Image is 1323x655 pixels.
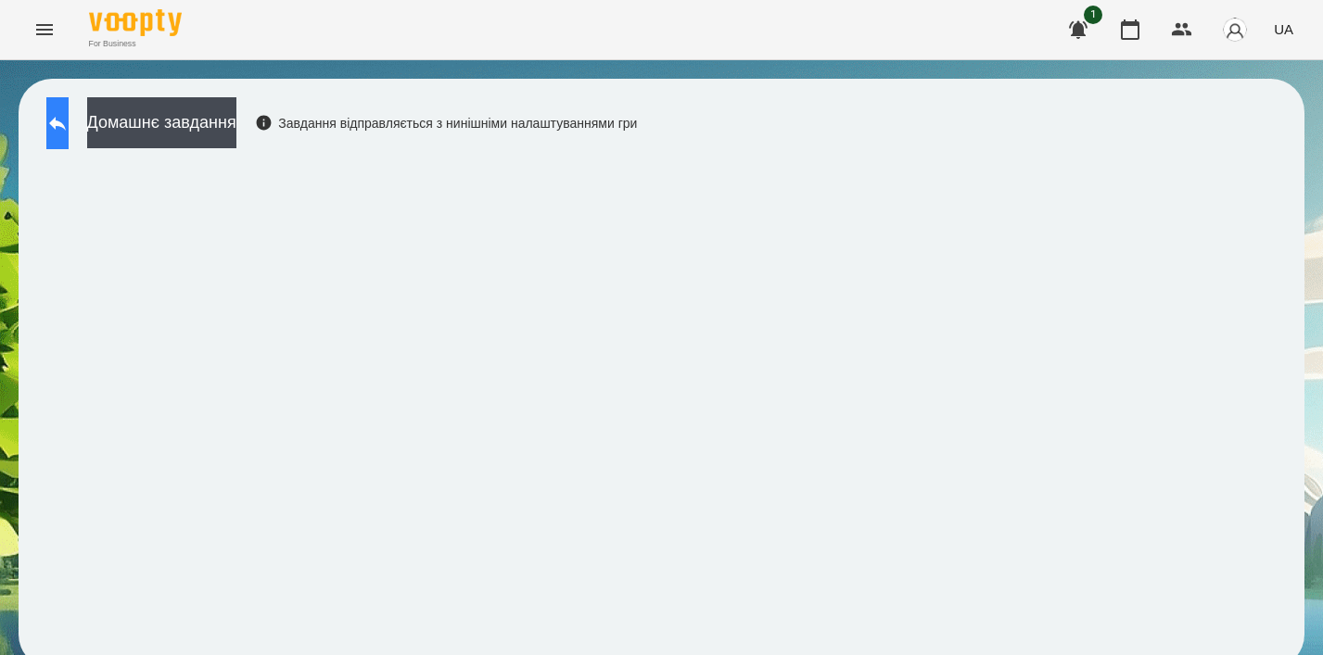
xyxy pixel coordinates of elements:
[1266,12,1301,46] button: UA
[87,97,236,148] button: Домашнє завдання
[1274,19,1293,39] span: UA
[1084,6,1102,24] span: 1
[255,114,638,132] div: Завдання відправляється з нинішніми налаштуваннями гри
[1222,17,1248,43] img: avatar_s.png
[22,7,67,52] button: Menu
[89,9,182,36] img: Voopty Logo
[89,38,182,50] span: For Business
